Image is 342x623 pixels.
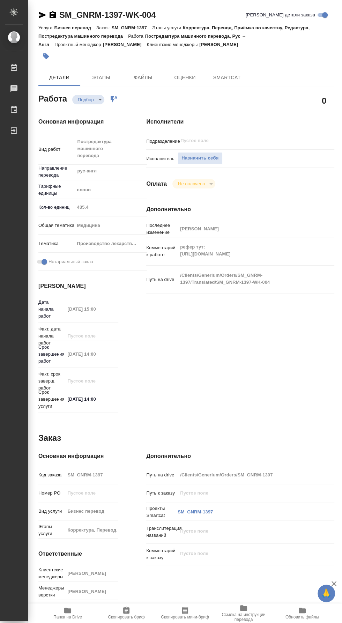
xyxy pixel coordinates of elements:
[65,394,118,404] input: ✎ Введи что-нибудь
[178,224,319,234] input: Пустое поле
[218,612,269,622] span: Ссылка на инструкции перевода
[128,34,145,39] p: Работа
[54,42,103,47] p: Проектный менеджер
[126,73,160,82] span: Файлы
[38,603,97,623] button: Папка на Drive
[65,349,118,359] input: Пустое поле
[38,452,118,460] h4: Основная информация
[178,488,319,498] input: Пустое поле
[146,472,178,479] p: Путь на drive
[178,269,319,288] textarea: /Clients/Generium/Orders/SM_GNRM-1397/Translated/SM_GNRM-1397-WK-004
[38,49,54,64] button: Добавить тэг
[210,73,244,82] span: SmartCat
[97,603,156,623] button: Скопировать бриф
[38,508,65,515] p: Вид услуги
[146,276,178,283] p: Путь на drive
[65,304,118,314] input: Пустое поле
[49,258,93,265] span: Нотариальный заказ
[65,488,118,498] input: Пустое поле
[180,136,302,145] input: Пустое поле
[156,603,214,623] button: Скопировать мини-бриф
[147,42,200,47] p: Клиентские менеджеры
[38,222,75,229] p: Общая тематика
[176,181,207,187] button: Не оплачена
[246,12,315,18] span: [PERSON_NAME] детали заказа
[146,244,178,258] p: Комментарий к работе
[178,152,222,164] button: Назначить себя
[38,146,75,153] p: Вид работ
[273,603,332,623] button: Обновить файлы
[49,11,57,19] button: Скопировать ссылку
[38,92,67,104] h2: Работа
[38,299,65,320] p: Дата начала работ
[75,184,147,196] div: слово
[38,344,65,365] p: Срок завершения работ
[65,331,118,341] input: Пустое поле
[59,10,156,20] a: SM_GNRM-1397-WK-004
[38,204,75,211] p: Кол-во единиц
[285,615,319,620] span: Обновить файлы
[318,585,335,602] button: 🙏
[65,568,118,578] input: Пустое поле
[75,202,147,212] input: Пустое поле
[76,97,96,103] button: Подбор
[65,506,118,516] input: Пустое поле
[75,220,147,231] div: Медицина
[111,25,152,30] p: SM_GNRM-1397
[38,490,65,497] p: Номер РО
[96,25,111,30] p: Заказ:
[178,509,213,514] a: SM_GNRM-1397
[38,603,65,617] p: Проектный менеджер
[146,180,167,188] h4: Оплата
[146,205,334,214] h4: Дополнительно
[146,138,178,145] p: Подразделение
[199,42,243,47] p: [PERSON_NAME]
[152,25,183,30] p: Этапы услуги
[181,154,218,162] span: Назначить себя
[146,452,334,460] h4: Дополнительно
[53,615,82,620] span: Папка на Drive
[38,118,118,126] h4: Основная информация
[38,165,75,179] p: Направление перевода
[75,238,147,250] div: Производство лекарственных препаратов
[168,73,202,82] span: Оценки
[178,470,319,480] input: Пустое поле
[65,586,118,596] input: Пустое поле
[146,155,178,162] p: Исполнитель
[146,490,178,497] p: Путь к заказу
[38,25,54,30] p: Услуга
[38,389,65,410] p: Срок завершения услуги
[38,566,65,580] p: Клиентские менеджеры
[38,523,65,537] p: Этапы услуги
[38,11,47,19] button: Скопировать ссылку для ЯМессенджера
[72,95,104,104] div: Подбор
[161,615,209,620] span: Скопировать мини-бриф
[38,550,118,558] h4: Ответственные
[146,222,178,236] p: Последнее изменение
[38,585,65,599] p: Менеджеры верстки
[65,376,118,386] input: Пустое поле
[38,183,75,197] p: Тарифные единицы
[38,371,65,392] p: Факт. срок заверш. работ
[38,432,61,444] h2: Заказ
[146,525,178,539] p: Транслитерация названий
[54,25,96,30] p: Бизнес перевод
[38,472,65,479] p: Код заказа
[43,73,76,82] span: Детали
[320,586,332,601] span: 🙏
[38,240,75,247] p: Тематика
[178,241,319,260] textarea: рефер тут: [URL][DOMAIN_NAME]
[84,73,118,82] span: Этапы
[65,525,118,535] input: Пустое поле
[214,603,273,623] button: Ссылка на инструкции перевода
[172,179,215,188] div: Подбор
[146,505,178,519] p: Проекты Smartcat
[38,326,65,347] p: Факт. дата начала работ
[146,547,178,561] p: Комментарий к заказу
[108,615,144,620] span: Скопировать бриф
[65,470,118,480] input: Пустое поле
[38,282,118,290] h4: [PERSON_NAME]
[146,118,334,126] h4: Исполнители
[322,95,326,106] h2: 0
[103,42,147,47] p: [PERSON_NAME]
